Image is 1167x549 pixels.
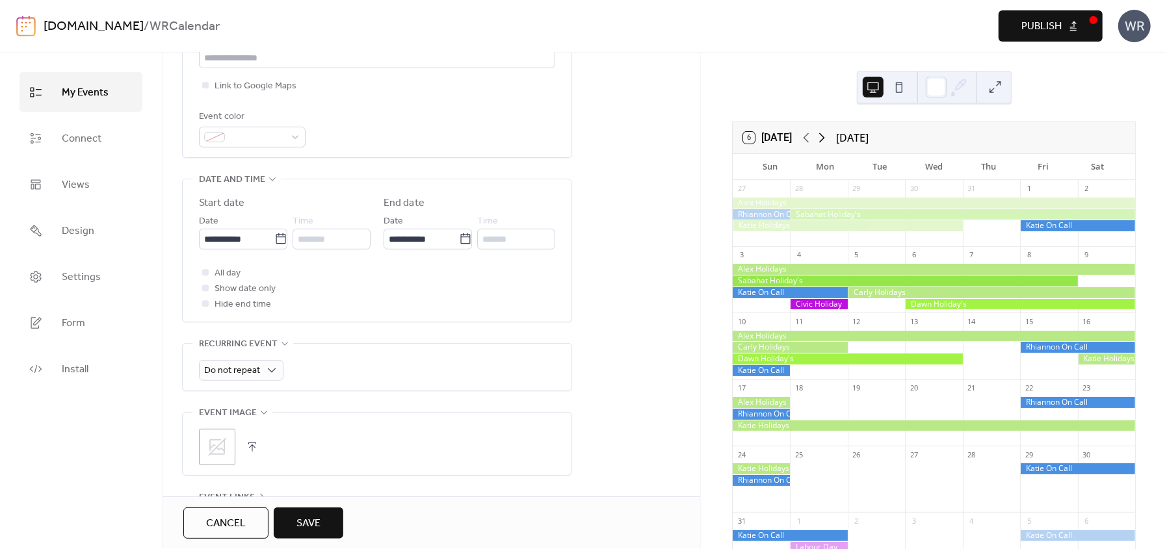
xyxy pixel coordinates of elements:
[852,516,861,526] div: 2
[16,16,36,36] img: logo
[62,83,109,103] span: My Events
[852,250,861,260] div: 5
[909,450,919,459] div: 27
[967,316,977,326] div: 14
[1082,450,1092,459] div: 30
[967,250,977,260] div: 7
[739,129,796,147] button: 6[DATE]
[794,383,804,393] div: 18
[794,250,804,260] div: 4
[733,420,1135,431] div: Katie Holidays
[1020,397,1135,408] div: Rhiannon On Call
[199,196,244,211] div: Start date
[62,267,101,287] span: Settings
[737,250,746,260] div: 3
[1082,250,1092,260] div: 9
[20,257,142,296] a: Settings
[1016,154,1070,180] div: Fri
[1024,516,1034,526] div: 5
[733,275,1078,287] div: Sabahat Holiday's
[733,409,790,420] div: Rhiannon On Call
[1024,184,1034,194] div: 1
[733,264,1135,275] div: Alex Holidays
[790,209,1135,220] div: Sabahat Holiday's
[20,303,142,342] a: Form
[199,214,218,229] span: Date
[909,316,919,326] div: 13
[794,184,804,194] div: 28
[384,214,403,229] span: Date
[737,450,746,459] div: 24
[737,316,746,326] div: 10
[1082,516,1092,526] div: 6
[1020,220,1135,231] div: Katie On Call
[907,154,962,180] div: Wed
[967,516,977,526] div: 4
[737,184,746,194] div: 27
[733,287,848,298] div: Katie On Call
[1020,530,1135,541] div: Katie On Call
[733,475,790,486] div: Rhiannon On Call
[794,450,804,459] div: 25
[852,184,861,194] div: 29
[909,516,919,526] div: 3
[183,507,269,539] button: Cancel
[206,516,246,531] span: Cancel
[62,175,90,195] span: Views
[733,342,848,353] div: Carly Holidays
[733,463,790,474] div: Katie Holidays
[967,184,977,194] div: 31
[967,450,977,459] div: 28
[743,154,798,180] div: Sun
[1078,353,1135,364] div: Katie Holidays
[62,313,85,333] span: Form
[293,214,313,229] span: Time
[737,383,746,393] div: 17
[794,516,804,526] div: 1
[62,359,88,379] span: Install
[836,130,869,146] div: [DATE]
[199,337,278,352] span: Recurring event
[199,490,255,505] span: Event links
[1082,316,1092,326] div: 16
[215,79,296,94] span: Link to Google Maps
[1020,463,1135,474] div: Katie On Call
[733,209,790,220] div: Rhiannon On Call
[1024,450,1034,459] div: 29
[852,154,907,180] div: Tue
[296,516,321,531] span: Save
[1020,342,1135,353] div: Rhiannon On Call
[20,211,142,250] a: Design
[852,450,861,459] div: 26
[20,118,142,158] a: Connect
[909,250,919,260] div: 6
[905,299,1135,310] div: Dawn Holiday's
[1082,383,1092,393] div: 23
[909,184,919,194] div: 30
[1024,383,1034,393] div: 22
[737,516,746,526] div: 31
[790,299,847,310] div: Civic Holiday
[1021,19,1062,34] span: Publish
[477,214,498,229] span: Time
[1024,316,1034,326] div: 15
[733,397,790,408] div: Alex Holidays
[733,530,848,541] div: Katie On Call
[150,14,220,39] b: WRCalendar
[794,316,804,326] div: 11
[733,331,1135,342] div: Alex Holidays
[1024,250,1034,260] div: 8
[199,109,303,125] div: Event color
[144,14,150,39] b: /
[733,353,963,364] div: Dawn Holiday's
[215,281,276,297] span: Show date only
[204,362,260,379] span: Do not repeat
[20,72,142,112] a: My Events
[20,349,142,389] a: Install
[44,14,144,39] a: [DOMAIN_NAME]
[215,266,241,281] span: All day
[384,196,425,211] div: End date
[274,507,343,539] button: Save
[199,405,257,421] span: Event image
